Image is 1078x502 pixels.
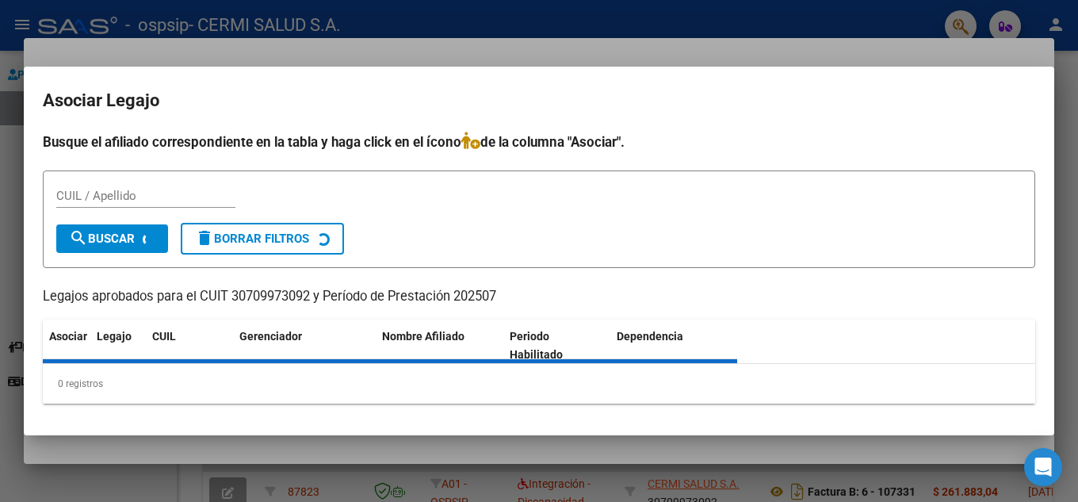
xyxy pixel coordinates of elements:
span: Nombre Afiliado [382,330,464,343]
mat-icon: delete [195,228,214,247]
span: CUIL [152,330,176,343]
span: Asociar [49,330,87,343]
datatable-header-cell: Gerenciador [233,320,376,372]
button: Borrar Filtros [181,223,344,255]
span: Legajo [97,330,132,343]
p: Legajos aprobados para el CUIT 30709973092 y Período de Prestación 202507 [43,287,1035,307]
span: Buscar [69,232,135,246]
button: Buscar [56,224,168,253]
h4: Busque el afiliado correspondiente en la tabla y haga click en el ícono de la columna "Asociar". [43,132,1035,152]
datatable-header-cell: CUIL [146,320,233,372]
datatable-header-cell: Nombre Afiliado [376,320,503,372]
div: Open Intercom Messenger [1024,448,1062,486]
span: Dependencia [617,330,683,343]
datatable-header-cell: Periodo Habilitado [503,320,610,372]
datatable-header-cell: Legajo [90,320,146,372]
span: Borrar Filtros [195,232,309,246]
datatable-header-cell: Dependencia [610,320,738,372]
h2: Asociar Legajo [43,86,1035,116]
span: Gerenciador [239,330,302,343]
datatable-header-cell: Asociar [43,320,90,372]
mat-icon: search [69,228,88,247]
span: Periodo Habilitado [510,330,563,361]
div: 0 registros [43,364,1035,404]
